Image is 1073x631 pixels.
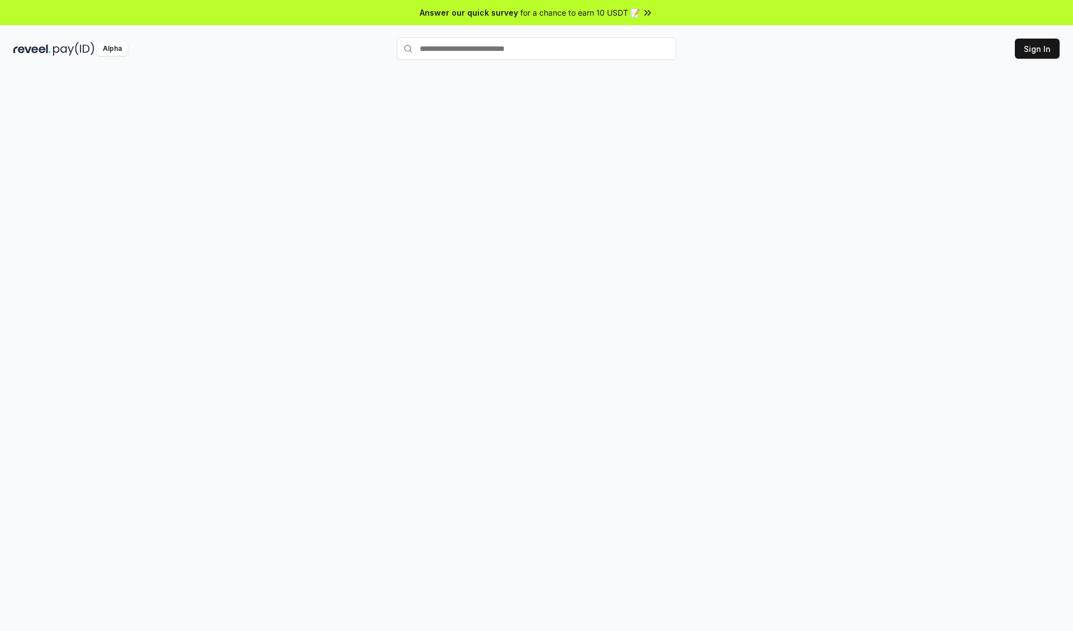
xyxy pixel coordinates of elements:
span: Answer our quick survey [420,7,518,18]
img: reveel_dark [13,42,51,56]
img: pay_id [53,42,94,56]
div: Alpha [97,42,128,56]
button: Sign In [1015,39,1060,59]
span: for a chance to earn 10 USDT 📝 [520,7,640,18]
